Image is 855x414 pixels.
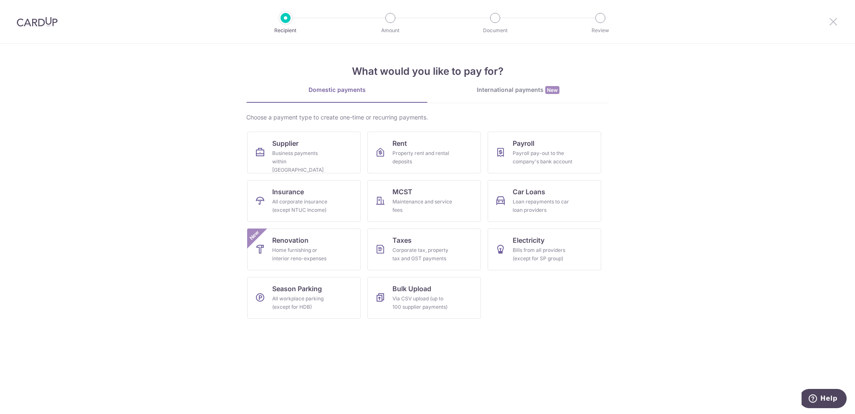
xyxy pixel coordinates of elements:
[367,277,481,319] a: Bulk UploadVia CSV upload (up to 100 supplier payments)
[488,180,601,222] a: Car LoansLoan repayments to car loan providers
[802,389,847,410] iframe: Opens a widget where you can find more information
[272,187,304,197] span: Insurance
[272,284,322,294] span: Season Parking
[392,149,453,166] div: Property rent and rental deposits
[513,187,545,197] span: Car Loans
[246,86,427,94] div: Domestic payments
[247,180,361,222] a: InsuranceAll corporate insurance (except NTUC Income)
[17,17,58,27] img: CardUp
[488,229,601,270] a: ElectricityBills from all providers (except for SP group)
[247,229,361,270] a: RenovationHome furnishing or interior reno-expensesNew
[272,149,332,174] div: Business payments within [GEOGRAPHIC_DATA]
[569,26,631,35] p: Review
[272,246,332,263] div: Home furnishing or interior reno-expenses
[359,26,421,35] p: Amount
[392,187,412,197] span: MCST
[392,284,431,294] span: Bulk Upload
[272,198,332,214] div: All corporate insurance (except NTUC Income)
[513,149,573,166] div: Payroll pay-out to the company's bank account
[392,295,453,311] div: Via CSV upload (up to 100 supplier payments)
[272,295,332,311] div: All workplace parking (except for HDB)
[545,86,559,94] span: New
[246,64,609,79] h4: What would you like to pay for?
[513,246,573,263] div: Bills from all providers (except for SP group)
[272,235,309,245] span: Renovation
[246,113,609,122] div: Choose a payment type to create one-time or recurring payments.
[248,229,261,242] span: New
[488,132,601,173] a: PayrollPayroll pay-out to the company's bank account
[513,235,544,245] span: Electricity
[513,138,534,148] span: Payroll
[247,132,361,173] a: SupplierBusiness payments within [GEOGRAPHIC_DATA]
[513,198,573,214] div: Loan repayments to car loan providers
[464,26,526,35] p: Document
[367,132,481,173] a: RentProperty rent and rental deposits
[367,180,481,222] a: MCSTMaintenance and service fees
[392,138,407,148] span: Rent
[392,198,453,214] div: Maintenance and service fees
[392,246,453,263] div: Corporate tax, property tax and GST payments
[427,86,609,94] div: International payments
[367,229,481,270] a: TaxesCorporate tax, property tax and GST payments
[392,235,412,245] span: Taxes
[272,138,298,148] span: Supplier
[255,26,316,35] p: Recipient
[247,277,361,319] a: Season ParkingAll workplace parking (except for HDB)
